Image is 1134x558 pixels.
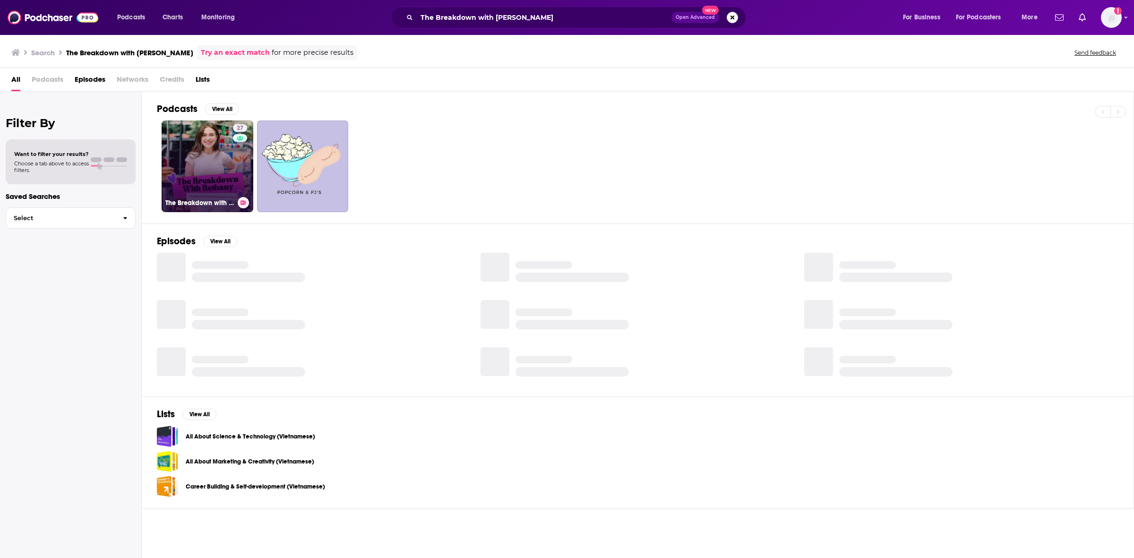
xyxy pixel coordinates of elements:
h2: Lists [157,408,175,420]
span: Networks [117,72,148,91]
span: Credits [160,72,184,91]
button: Send feedback [1072,49,1119,57]
button: open menu [195,10,247,25]
a: Show notifications dropdown [1075,9,1090,26]
a: Charts [156,10,189,25]
a: Episodes [75,72,105,91]
a: All About Marketing & Creativity (Vietnamese) [157,451,178,472]
h3: The Breakdown with [PERSON_NAME] [66,48,193,57]
a: Show notifications dropdown [1051,9,1067,26]
a: All [11,72,20,91]
svg: Add a profile image [1114,7,1122,15]
a: Career Building & Self-development (Vietnamese) [186,481,325,492]
span: Select [6,215,115,221]
button: View All [182,409,216,420]
img: User Profile [1101,7,1122,28]
h2: Filter By [6,116,136,130]
span: Logged in as hjones [1101,7,1122,28]
a: EpisodesView All [157,235,237,247]
span: Monitoring [201,11,235,24]
a: ListsView All [157,408,216,420]
span: For Business [903,11,940,24]
a: Try an exact match [201,47,270,58]
button: open menu [1015,10,1049,25]
button: View All [205,103,239,115]
span: New [702,6,719,15]
span: 27 [237,124,243,133]
span: Want to filter your results? [14,151,89,157]
h2: Episodes [157,235,196,247]
button: Show profile menu [1101,7,1122,28]
a: All About Science & Technology (Vietnamese) [157,426,178,447]
a: 27 [233,124,247,132]
a: 27The Breakdown with [PERSON_NAME] [162,120,253,212]
input: Search podcasts, credits, & more... [417,10,671,25]
span: Podcasts [32,72,63,91]
button: open menu [111,10,157,25]
span: More [1022,11,1038,24]
a: Lists [196,72,210,91]
h3: The Breakdown with [PERSON_NAME] [165,199,234,207]
a: PodcastsView All [157,103,239,115]
span: For Podcasters [956,11,1001,24]
span: Open Advanced [676,15,715,20]
div: Search podcasts, credits, & more... [400,7,755,28]
h3: Search [31,48,55,57]
button: Open AdvancedNew [671,12,719,23]
img: Podchaser - Follow, Share and Rate Podcasts [8,9,98,26]
a: All About Marketing & Creativity (Vietnamese) [186,456,314,467]
h2: Podcasts [157,103,198,115]
span: Charts [163,11,183,24]
a: All About Science & Technology (Vietnamese) [186,431,315,442]
span: Choose a tab above to access filters. [14,160,89,173]
button: Select [6,207,136,229]
a: Career Building & Self-development (Vietnamese) [157,476,178,497]
span: Podcasts [117,11,145,24]
span: for more precise results [272,47,353,58]
button: open menu [896,10,952,25]
p: Saved Searches [6,192,136,201]
button: open menu [950,10,1015,25]
button: View All [203,236,237,247]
